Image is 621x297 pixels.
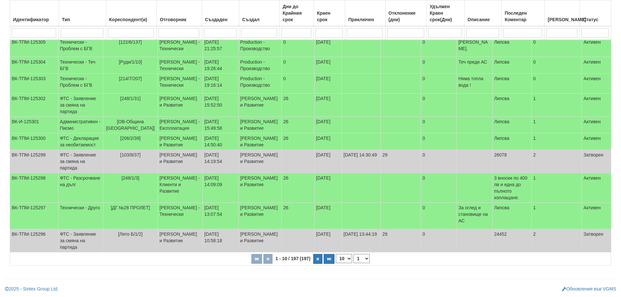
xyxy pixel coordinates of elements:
td: Технически - Проблем с БГВ [58,37,103,57]
td: Активен [582,57,611,74]
td: 0 [531,37,582,57]
td: 0 [421,57,457,74]
td: Production - Производство [238,57,281,74]
td: 29 [380,150,421,173]
td: [DATE] 14:50:40 [202,133,238,150]
td: [PERSON_NAME] - Технически [158,57,203,74]
div: Създал [241,15,278,24]
span: [ДГ №28 ПРОЛЕТ] [111,205,150,210]
td: [PERSON_NAME] - Технически [158,203,203,229]
td: 2 [531,229,582,252]
td: 0 [421,94,457,117]
div: Статус [582,15,609,24]
td: ФТС - Заявление за смяна на партида [58,94,103,117]
td: ФТС - Заявление за смяна на партида [58,150,103,173]
td: [DATE] [314,117,342,133]
td: Активен [582,94,611,117]
span: [122/6/137] [119,39,142,45]
td: ВК-ТПМ-125297 [10,203,58,229]
td: 0 [421,229,457,252]
td: Технически - Проблем с БГВ [58,74,103,94]
button: Последна страница [324,254,334,264]
td: ФТС - Разсрочване на дълг [58,173,103,203]
td: ВК-ТПМ-125302 [10,94,58,117]
span: Липсва [494,119,510,124]
div: Създаден [204,15,237,24]
td: [DATE] 19:26:44 [202,57,238,74]
td: ВК-ТПМ-125296 [10,229,58,252]
span: [Лято Б/1/2] [118,231,142,237]
select: Брой редове на страница [336,254,352,263]
div: Тип [61,15,104,24]
td: [PERSON_NAME] и Развитие [238,150,281,173]
div: Описание [466,15,500,24]
span: 26 [283,119,288,124]
td: 0 [531,74,582,94]
td: Активен [582,203,611,229]
span: [ОВ-Община [GEOGRAPHIC_DATA]] [106,119,155,131]
td: [PERSON_NAME] и Развитие [238,94,281,117]
td: [DATE] [314,74,342,94]
td: [PERSON_NAME] - Клиенти и Развитие [158,173,203,203]
td: [PERSON_NAME] и Развитие [158,150,203,173]
span: [Руди/1/10] [119,59,142,65]
td: [DATE] 10:58:18 [202,229,238,252]
td: [PERSON_NAME] и Развитие [158,133,203,150]
button: Първа страница [251,254,262,264]
td: 2 [531,150,582,173]
td: Административен - Писмо [58,117,103,133]
div: Последен Коментар [503,8,543,24]
td: 0 [421,74,457,94]
div: Удължен Краен срок(Дни) [428,2,463,24]
td: ВК-ТПМ-125300 [10,133,58,150]
td: [DATE] [314,203,342,229]
td: [DATE] [314,150,342,173]
div: Отговорник [158,15,200,24]
td: ВК-ТПМ-125303 [10,74,58,94]
td: [PERSON_NAME] и Развитие [238,133,281,150]
td: [DATE] 14:30:49 [342,150,380,173]
span: 26078 [494,152,507,157]
td: 0 [421,37,457,57]
th: Създал: No sort applied, activate to apply an ascending sort [239,0,280,26]
div: Приключен [347,15,383,24]
th: Дни до Крайния срок: No sort applied, activate to apply an ascending sort [279,0,314,26]
td: ВК-ТПМ-125305 [10,37,58,57]
span: 0 [283,39,286,45]
span: 26 [283,136,288,141]
td: Технически - Теч БГВ [58,57,103,74]
td: [DATE] [314,133,342,150]
td: Активен [582,133,611,150]
td: 0 [531,57,582,74]
span: [103/8/37] [120,152,140,157]
td: [DATE] 14:19:54 [202,150,238,173]
td: ВК-И-125301 [10,117,58,133]
td: [PERSON_NAME] и Развитие [238,173,281,203]
p: Няма топла вода ! [458,75,490,88]
td: ФТС - Декларация за необитаемост [58,133,103,150]
th: Краен срок: No sort applied, activate to apply an ascending sort [314,0,345,26]
span: 0 [283,76,286,81]
td: Технически - Друго [58,203,103,229]
td: Активен [582,37,611,57]
td: ФТС - Заявление за смяна на партида [58,229,103,252]
span: Липсва [494,205,510,210]
td: Production - Производство [238,74,281,94]
select: Страница номер [353,254,370,263]
td: Production - Производство [238,37,281,57]
td: [DATE] [314,37,342,57]
td: [PERSON_NAME] и Развитие [238,117,281,133]
th: Идентификатор: No sort applied, activate to apply an ascending sort [10,0,59,26]
button: Следваща страница [313,254,322,264]
td: ВК-ТПМ-125299 [10,150,58,173]
td: [PERSON_NAME] - Експлоатация [158,117,203,133]
th: Последен Коментар: No sort applied, activate to apply an ascending sort [502,0,545,26]
td: [PERSON_NAME] и Развитие [158,229,203,252]
td: 0 [421,133,457,150]
div: Отклонение (дни) [387,8,425,24]
td: Затворен [582,229,611,252]
td: [DATE] [314,229,342,252]
th: Отговорник: No sort applied, activate to apply an ascending sort [157,0,202,26]
th: Брой Файлове: No sort applied, activate to apply an ascending sort [545,0,580,26]
td: Затворен [582,150,611,173]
